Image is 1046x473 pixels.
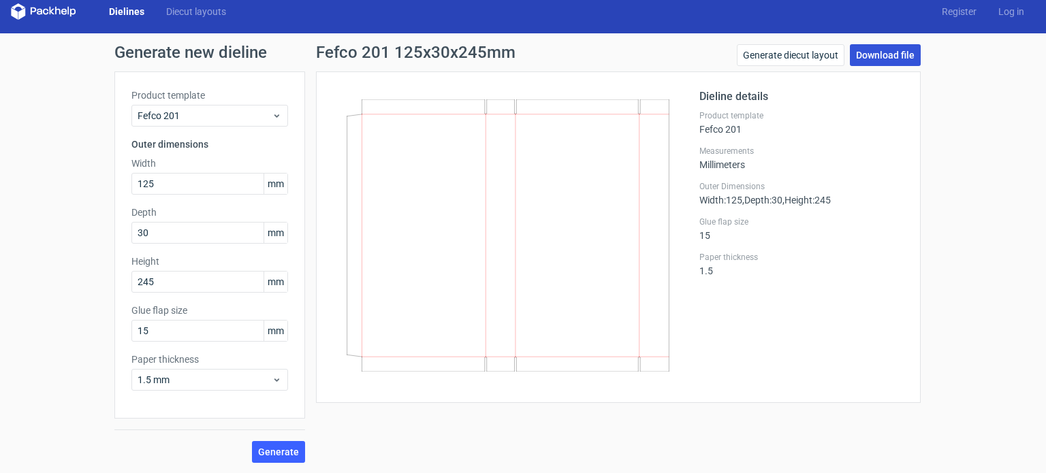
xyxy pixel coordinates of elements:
span: Generate [258,447,299,457]
label: Paper thickness [131,353,288,366]
h1: Fefco 201 125x30x245mm [316,44,516,61]
span: 1.5 mm [138,373,272,387]
span: mm [264,174,287,194]
span: Width : 125 [699,195,742,206]
span: , Depth : 30 [742,195,782,206]
a: Dielines [98,5,155,18]
h1: Generate new dieline [114,44,932,61]
label: Paper thickness [699,252,904,263]
label: Glue flap size [699,216,904,227]
label: Product template [699,110,904,121]
h3: Outer dimensions [131,137,288,151]
a: Download file [850,44,921,66]
h2: Dieline details [699,88,904,105]
div: Millimeters [699,146,904,170]
label: Depth [131,206,288,219]
a: Log in [987,5,1035,18]
span: mm [264,321,287,341]
span: mm [264,223,287,243]
label: Width [131,157,288,170]
label: Glue flap size [131,304,288,317]
label: Product template [131,88,288,102]
label: Measurements [699,146,904,157]
label: Height [131,255,288,268]
span: Fefco 201 [138,109,272,123]
a: Diecut layouts [155,5,237,18]
span: , Height : 245 [782,195,831,206]
a: Generate diecut layout [737,44,844,66]
button: Generate [252,441,305,463]
div: Fefco 201 [699,110,904,135]
div: 1.5 [699,252,904,276]
div: 15 [699,216,904,241]
a: Register [931,5,987,18]
span: mm [264,272,287,292]
label: Outer Dimensions [699,181,904,192]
